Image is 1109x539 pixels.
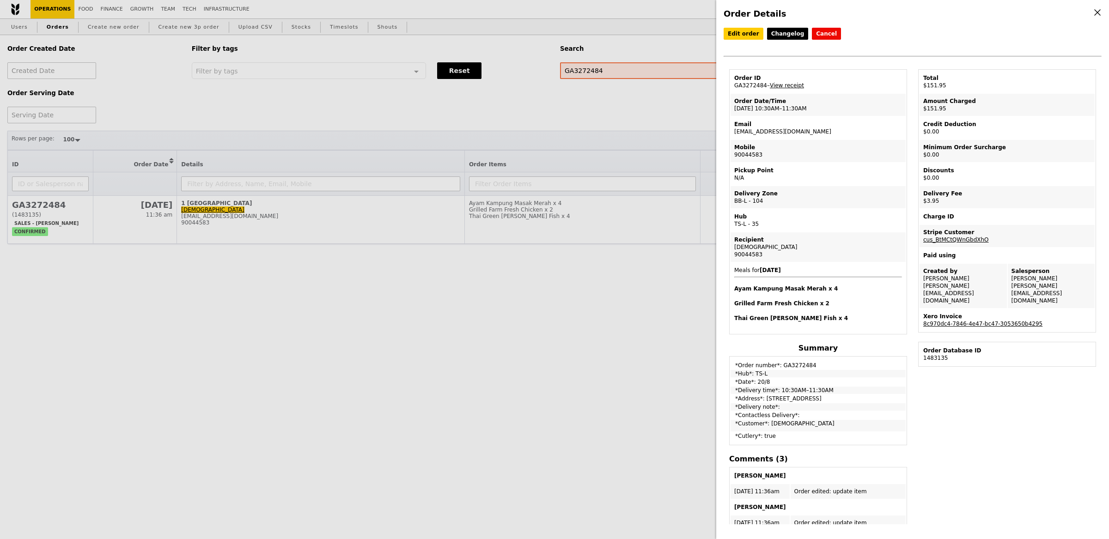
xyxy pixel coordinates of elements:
div: Discounts [923,167,1091,174]
td: [PERSON_NAME] [PERSON_NAME][EMAIL_ADDRESS][DOMAIN_NAME] [1008,264,1095,308]
td: N/A [731,163,906,185]
div: Created by [923,267,1003,275]
div: Paid using [923,252,1091,259]
div: Recipient [734,236,902,243]
div: Credit Deduction [923,121,1091,128]
td: *Date*: 20/8 [731,378,906,386]
td: BB-L - 104 [731,186,906,208]
h4: Thai Green [PERSON_NAME] Fish x 4 [734,315,902,322]
div: Mobile [734,144,902,151]
td: $151.95 [920,71,1095,93]
div: Delivery Fee [923,190,1091,197]
div: Stripe Customer [923,229,1091,236]
div: 90044583 [734,251,902,258]
td: [EMAIL_ADDRESS][DOMAIN_NAME] [731,117,906,139]
span: – [767,82,770,89]
div: Order Date/Time [734,97,902,105]
td: GA3272484 [731,71,906,93]
td: TS-L - 35 [731,209,906,231]
div: Salesperson [1012,267,1091,275]
td: *Hub*: TS-L [731,370,906,377]
b: [PERSON_NAME] [734,472,786,479]
td: $0.00 [920,163,1095,185]
button: Cancel [812,28,841,40]
b: [DATE] [760,267,781,273]
td: *Delivery time*: 10:30AM–11:30AM [731,387,906,394]
div: Amount Charged [923,97,1091,105]
div: Hub [734,213,902,220]
td: Order edited: update item [791,515,906,530]
a: View receipt [770,82,804,89]
td: *Cutlery*: true [731,432,906,444]
a: cus_BtMCtQWnGbdXhO [923,236,989,243]
td: *Contactless Delivery*: [731,412,906,419]
td: *Customer*: [DEMOGRAPHIC_DATA] [731,420,906,431]
td: $151.95 [920,94,1095,116]
a: Edit order [724,28,763,40]
h4: Comments (3) [729,454,907,463]
h4: Grilled Farm Fresh Chicken x 2 [734,300,902,307]
td: $0.00 [920,140,1095,162]
span: [DATE] 11:36am [734,520,780,526]
div: Charge ID [923,213,1091,220]
td: $0.00 [920,117,1095,139]
div: Minimum Order Surcharge [923,144,1091,151]
td: 1483135 [920,343,1095,365]
a: Changelog [767,28,809,40]
div: Pickup Point [734,167,902,174]
a: 8c970dc4-7846-4e47-bc47-3053650b4295 [923,321,1042,327]
td: Order edited: update item [791,484,906,499]
div: Xero Invoice [923,313,1091,320]
div: Order ID [734,74,902,82]
h4: Summary [729,344,907,352]
td: *Delivery note*: [731,403,906,411]
div: Total [923,74,1091,82]
div: [DEMOGRAPHIC_DATA] [734,243,902,251]
div: Order Database ID [923,347,1091,354]
td: [PERSON_NAME] [PERSON_NAME][EMAIL_ADDRESS][DOMAIN_NAME] [920,264,1007,308]
td: [DATE] 10:30AM–11:30AM [731,94,906,116]
td: *Address*: [STREET_ADDRESS] [731,395,906,402]
span: [DATE] 11:36am [734,488,780,495]
div: Delivery Zone [734,190,902,197]
span: Order Details [724,9,786,18]
h4: Ayam Kampung Masak Merah x 4 [734,285,902,292]
span: Meals for [734,267,902,322]
td: 90044583 [731,140,906,162]
b: [PERSON_NAME] [734,504,786,510]
div: Email [734,121,902,128]
td: *Order number*: GA3272484 [731,357,906,369]
td: $3.95 [920,186,1095,208]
